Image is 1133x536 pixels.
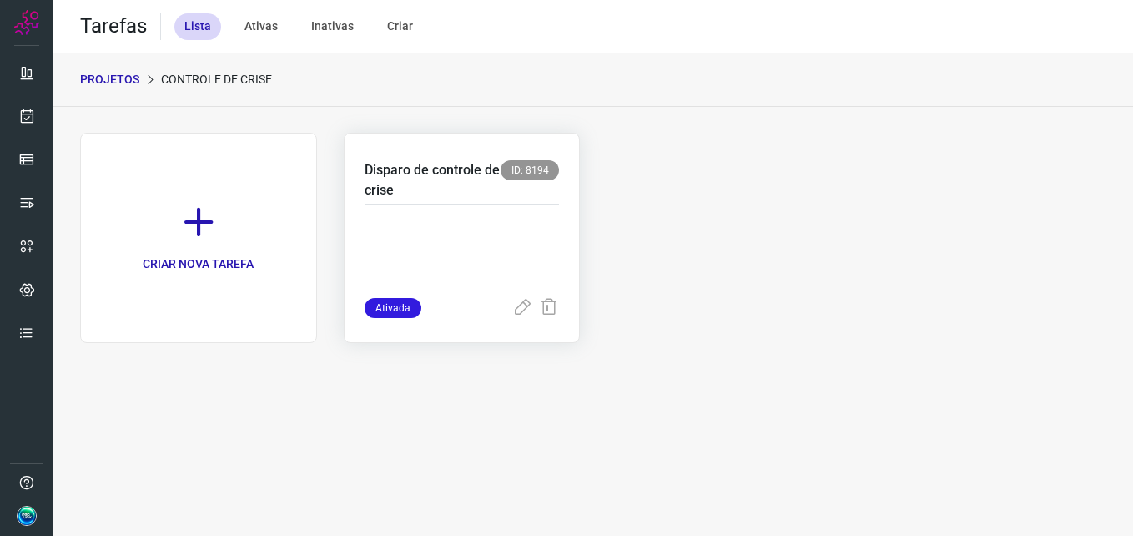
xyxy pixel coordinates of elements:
[161,71,272,88] p: Controle de Crise
[174,13,221,40] div: Lista
[17,506,37,526] img: 688dd65d34f4db4d93ce8256e11a8269.jpg
[14,10,39,35] img: Logo
[234,13,288,40] div: Ativas
[377,13,423,40] div: Criar
[365,160,501,200] p: Disparo de controle de crise
[501,160,559,180] span: ID: 8194
[143,255,254,273] p: CRIAR NOVA TAREFA
[301,13,364,40] div: Inativas
[365,298,421,318] span: Ativada
[80,14,147,38] h2: Tarefas
[80,133,317,343] a: CRIAR NOVA TAREFA
[80,71,139,88] p: PROJETOS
